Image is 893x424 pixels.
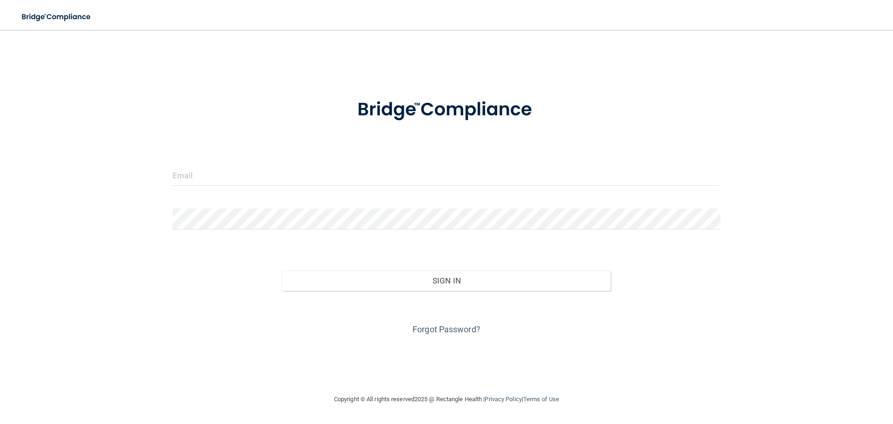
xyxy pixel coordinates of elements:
[413,324,480,334] a: Forgot Password?
[173,165,720,186] input: Email
[523,396,559,403] a: Terms of Use
[485,396,521,403] a: Privacy Policy
[282,270,611,291] button: Sign In
[14,7,100,27] img: bridge_compliance_login_screen.278c3ca4.svg
[277,384,616,414] div: Copyright © All rights reserved 2025 @ Rectangle Health | |
[338,86,555,134] img: bridge_compliance_login_screen.278c3ca4.svg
